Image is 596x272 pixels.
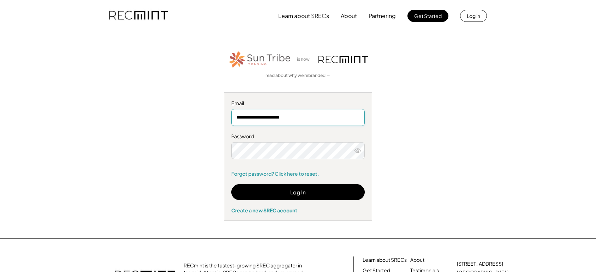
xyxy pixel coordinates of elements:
[109,4,168,28] img: recmint-logotype%403x.png
[231,133,365,140] div: Password
[318,56,368,63] img: recmint-logotype%403x.png
[231,184,365,200] button: Log In
[278,9,329,23] button: Learn about SRECs
[228,50,292,69] img: STT_Horizontal_Logo%2B-%2BColor.png
[231,207,365,213] div: Create a new SREC account
[266,73,330,79] a: read about why we rebranded →
[295,56,315,62] div: is now
[341,9,357,23] button: About
[410,256,424,264] a: About
[231,170,365,177] a: Forgot password? Click here to reset.
[363,256,407,264] a: Learn about SRECs
[457,260,503,267] div: [STREET_ADDRESS]
[460,10,487,22] button: Log in
[407,10,448,22] button: Get Started
[231,100,365,107] div: Email
[369,9,396,23] button: Partnering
